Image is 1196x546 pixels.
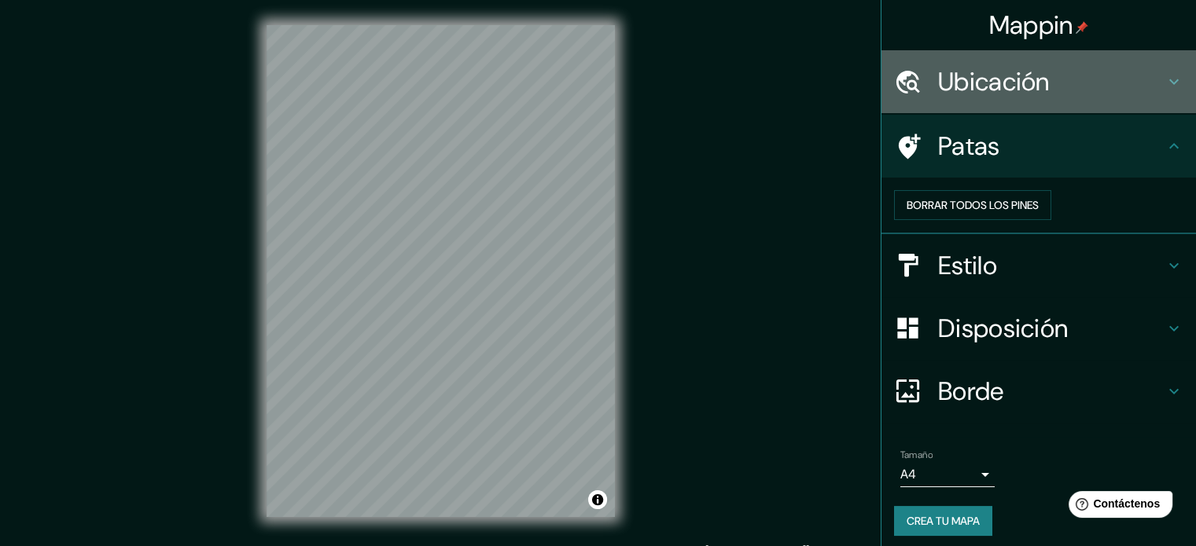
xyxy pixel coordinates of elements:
font: Mappin [989,9,1073,42]
div: Patas [881,115,1196,178]
button: Crea tu mapa [894,506,992,536]
font: Borde [938,375,1004,408]
font: Crea tu mapa [907,514,980,528]
div: Borde [881,360,1196,423]
font: Disposición [938,312,1068,345]
font: Tamaño [900,449,933,461]
canvas: Mapa [267,25,615,517]
div: Disposición [881,297,1196,360]
div: A4 [900,462,995,487]
font: Borrar todos los pines [907,198,1039,212]
font: Patas [938,130,1000,163]
div: Ubicación [881,50,1196,113]
div: Estilo [881,234,1196,297]
font: Ubicación [938,65,1050,98]
iframe: Lanzador de widgets de ayuda [1056,485,1179,529]
font: Estilo [938,249,997,282]
font: A4 [900,466,916,482]
button: Borrar todos los pines [894,190,1051,220]
img: pin-icon.png [1076,21,1088,34]
button: Activar o desactivar atribución [588,490,607,509]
